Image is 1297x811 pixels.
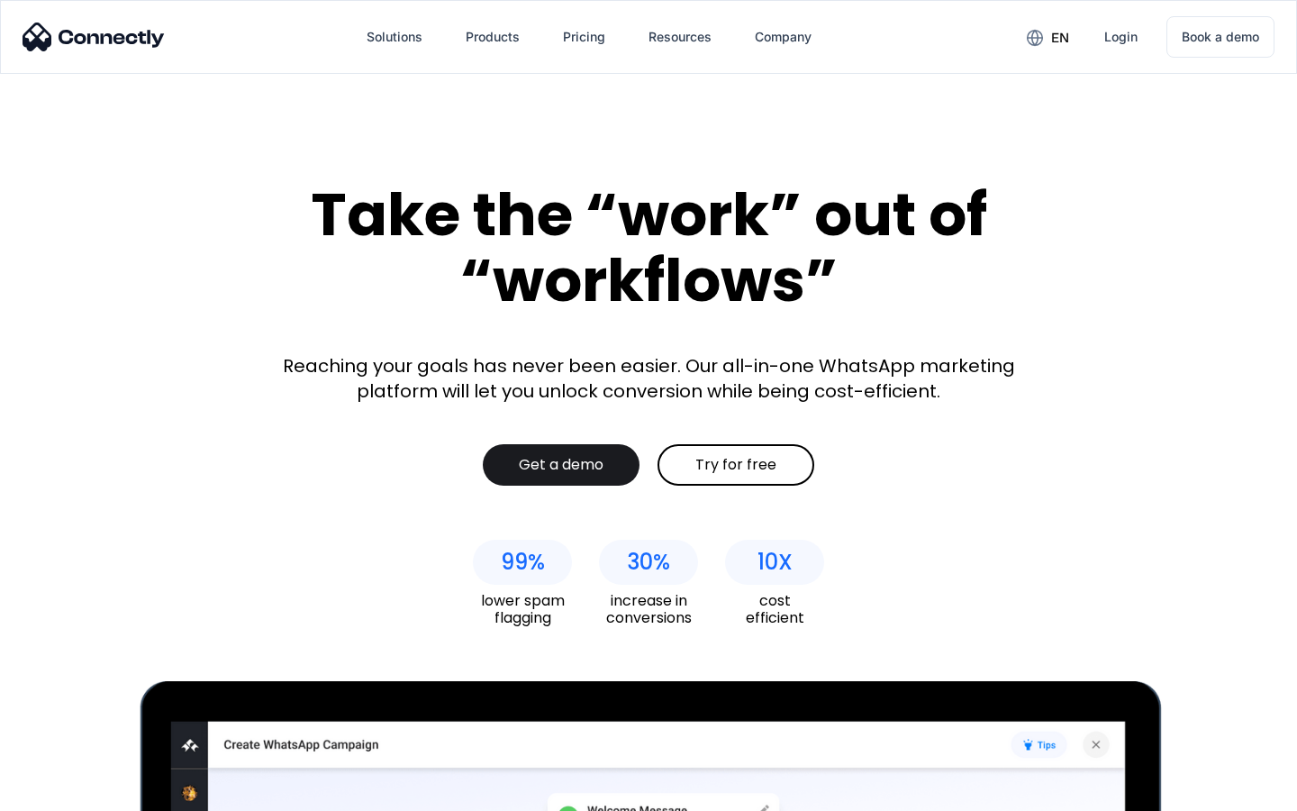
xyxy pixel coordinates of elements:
[501,550,545,575] div: 99%
[1104,24,1138,50] div: Login
[367,24,422,50] div: Solutions
[627,550,670,575] div: 30%
[23,23,165,51] img: Connectly Logo
[695,456,776,474] div: Try for free
[483,444,639,486] a: Get a demo
[1166,16,1274,58] a: Book a demo
[1051,25,1069,50] div: en
[18,779,108,805] aside: Language selected: English
[549,15,620,59] a: Pricing
[725,592,824,626] div: cost efficient
[473,592,572,626] div: lower spam flagging
[1090,15,1152,59] a: Login
[755,24,812,50] div: Company
[243,182,1054,313] div: Take the “work” out of “workflows”
[519,456,603,474] div: Get a demo
[648,24,712,50] div: Resources
[658,444,814,486] a: Try for free
[270,353,1027,404] div: Reaching your goals has never been easier. Our all-in-one WhatsApp marketing platform will let yo...
[599,592,698,626] div: increase in conversions
[563,24,605,50] div: Pricing
[757,550,793,575] div: 10X
[466,24,520,50] div: Products
[36,779,108,805] ul: Language list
